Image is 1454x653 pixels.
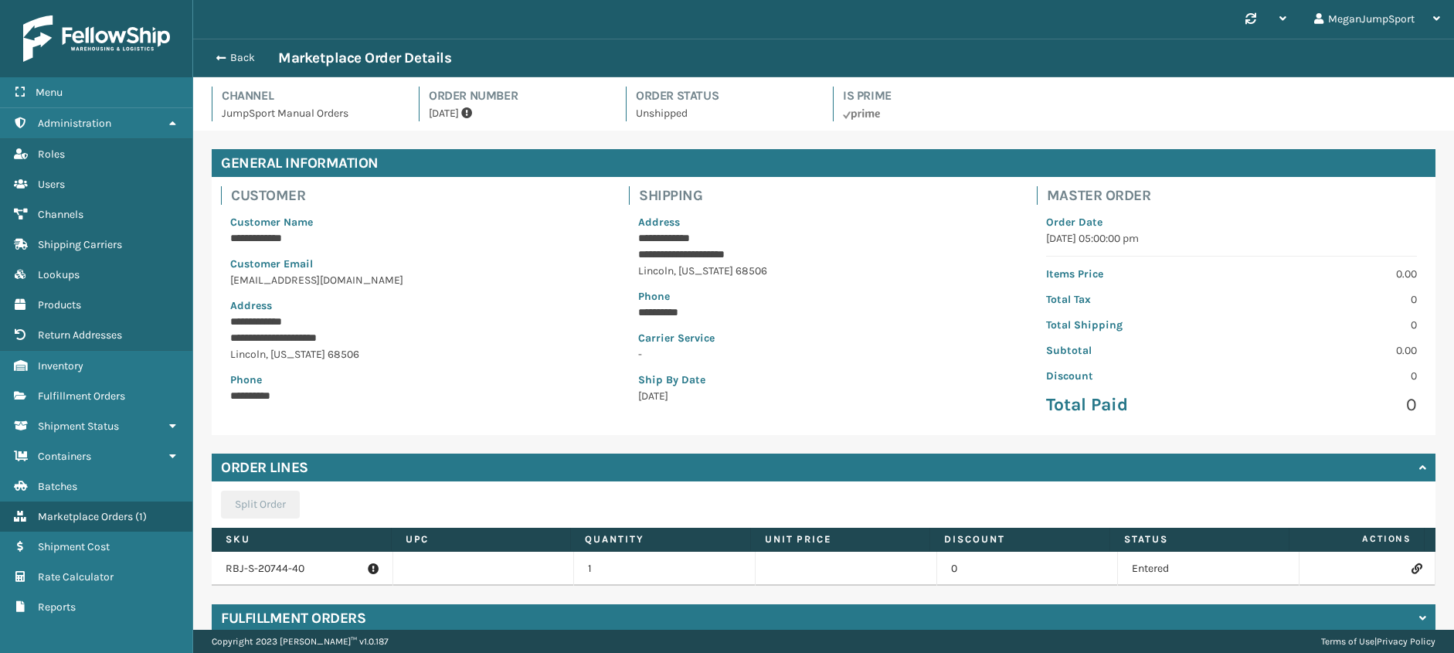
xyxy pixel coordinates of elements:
[1241,342,1417,359] p: 0.00
[638,288,1009,304] p: Phone
[38,208,83,221] span: Channels
[1321,636,1374,647] a: Terms of Use
[1046,368,1222,384] p: Discount
[221,609,365,627] h4: Fulfillment Orders
[638,372,1009,388] p: Ship By Date
[1241,266,1417,282] p: 0.00
[38,359,83,372] span: Inventory
[38,540,110,553] span: Shipment Cost
[212,630,389,653] p: Copyright 2023 [PERSON_NAME]™ v 1.0.187
[38,148,65,161] span: Roles
[230,372,601,388] p: Phone
[226,561,379,576] p: RBJ-S-20744-40
[1046,317,1222,333] p: Total Shipping
[406,532,557,546] label: UPC
[1412,563,1421,574] i: Link Order Line
[1046,214,1417,230] p: Order Date
[222,105,400,121] p: JumpSport Manual Orders
[38,510,133,523] span: Marketplace Orders
[212,149,1435,177] h4: General Information
[207,51,278,65] button: Back
[38,450,91,463] span: Containers
[38,420,119,433] span: Shipment Status
[36,86,63,99] span: Menu
[1241,291,1417,308] p: 0
[1241,393,1417,417] p: 0
[636,105,814,121] p: Unshipped
[638,346,1009,362] p: -
[1046,342,1222,359] p: Subtotal
[574,552,756,586] td: 1
[1241,317,1417,333] p: 0
[135,510,147,523] span: ( 1 )
[38,178,65,191] span: Users
[429,105,607,121] p: [DATE]
[38,238,122,251] span: Shipping Carriers
[843,87,1021,105] h4: Is Prime
[1241,368,1417,384] p: 0
[937,552,1119,586] td: 0
[230,299,272,312] span: Address
[638,216,680,229] span: Address
[1321,630,1435,653] div: |
[38,600,76,614] span: Reports
[636,87,814,105] h4: Order Status
[221,491,300,519] button: Split Order
[1046,291,1222,308] p: Total Tax
[38,117,111,130] span: Administration
[1124,532,1276,546] label: Status
[23,15,170,62] img: logo
[38,570,114,583] span: Rate Calculator
[1294,526,1421,552] span: Actions
[638,330,1009,346] p: Carrier Service
[38,298,81,311] span: Products
[230,214,601,230] p: Customer Name
[1118,552,1299,586] td: Entered
[1046,393,1222,417] p: Total Paid
[221,458,308,477] h4: Order Lines
[1377,636,1435,647] a: Privacy Policy
[222,87,400,105] h4: Channel
[638,388,1009,404] p: [DATE]
[230,256,601,272] p: Customer Email
[230,272,601,288] p: [EMAIL_ADDRESS][DOMAIN_NAME]
[38,480,77,493] span: Batches
[278,49,451,67] h3: Marketplace Order Details
[231,186,610,205] h4: Customer
[944,532,1096,546] label: Discount
[38,328,122,342] span: Return Addresses
[765,532,916,546] label: Unit Price
[638,263,1009,279] p: Lincoln , [US_STATE] 68506
[226,532,377,546] label: SKU
[585,532,736,546] label: Quantity
[1046,230,1417,247] p: [DATE] 05:00:00 pm
[429,87,607,105] h4: Order Number
[38,268,80,281] span: Lookups
[639,186,1018,205] h4: Shipping
[1047,186,1426,205] h4: Master Order
[230,346,601,362] p: Lincoln , [US_STATE] 68506
[38,389,125,403] span: Fulfillment Orders
[1046,266,1222,282] p: Items Price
